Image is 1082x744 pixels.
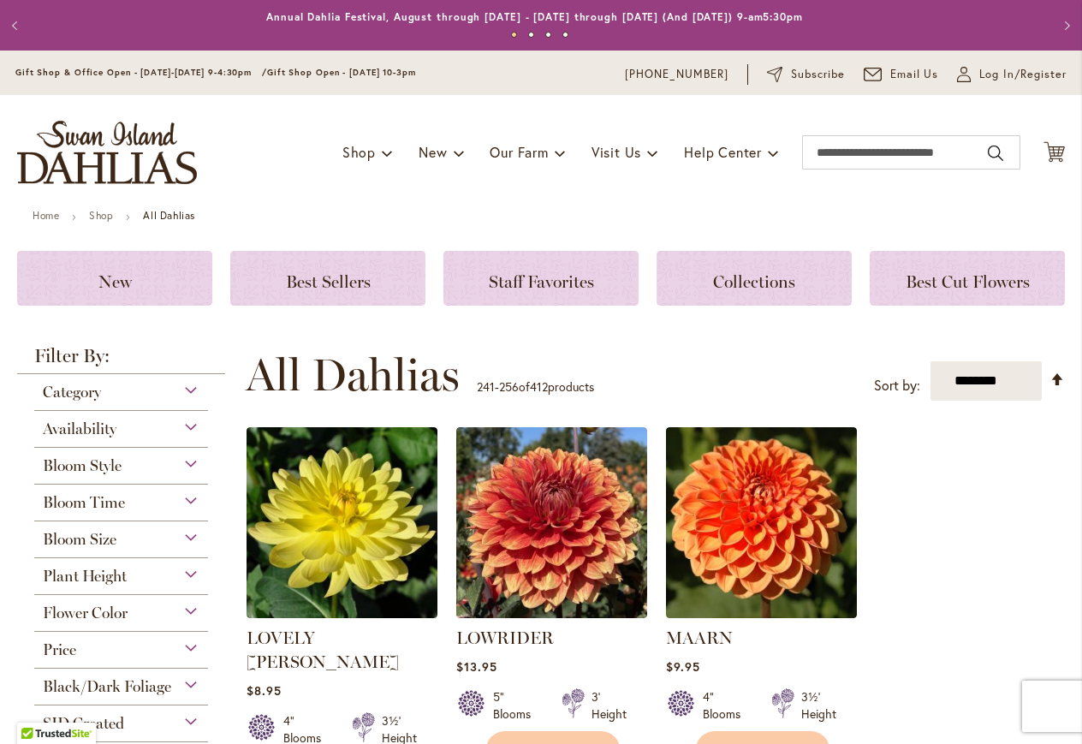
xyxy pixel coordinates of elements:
[342,143,376,161] span: Shop
[801,688,836,723] div: 3½' Height
[43,567,127,586] span: Plant Height
[43,714,124,733] span: SID Created
[713,271,795,292] span: Collections
[791,66,845,83] span: Subscribe
[43,604,128,622] span: Flower Color
[592,688,627,723] div: 3' Height
[493,688,541,723] div: 5" Blooms
[957,66,1067,83] a: Log In/Register
[490,143,548,161] span: Our Farm
[98,271,132,292] span: New
[666,628,733,648] a: MAARN
[684,143,762,161] span: Help Center
[1048,9,1082,43] button: Next
[43,640,76,659] span: Price
[657,251,852,306] a: Collections
[17,121,197,184] a: store logo
[266,10,803,23] a: Annual Dahlia Festival, August through [DATE] - [DATE] through [DATE] (And [DATE]) 9-am5:30pm
[870,251,1065,306] a: Best Cut Flowers
[247,628,399,672] a: LOVELY [PERSON_NAME]
[511,32,517,38] button: 1 of 4
[477,378,495,395] span: 241
[247,605,437,622] a: LOVELY RITA
[666,605,857,622] a: MAARN
[43,456,122,475] span: Bloom Style
[419,143,447,161] span: New
[247,682,282,699] span: $8.95
[530,378,548,395] span: 412
[43,420,116,438] span: Availability
[456,628,554,648] a: LOWRIDER
[545,32,551,38] button: 3 of 4
[43,530,116,549] span: Bloom Size
[592,143,641,161] span: Visit Us
[17,251,212,306] a: New
[874,370,920,402] label: Sort by:
[230,251,425,306] a: Best Sellers
[43,383,101,402] span: Category
[246,349,460,401] span: All Dahlias
[562,32,568,38] button: 4 of 4
[703,688,751,723] div: 4" Blooms
[33,209,59,222] a: Home
[666,427,857,618] img: MAARN
[43,677,171,696] span: Black/Dark Foliage
[443,251,639,306] a: Staff Favorites
[456,427,647,618] img: Lowrider
[456,658,497,675] span: $13.95
[767,66,845,83] a: Subscribe
[143,209,195,222] strong: All Dahlias
[528,32,534,38] button: 2 of 4
[489,271,594,292] span: Staff Favorites
[890,66,939,83] span: Email Us
[43,493,125,512] span: Bloom Time
[15,67,267,78] span: Gift Shop & Office Open - [DATE]-[DATE] 9-4:30pm /
[625,66,728,83] a: [PHONE_NUMBER]
[906,271,1030,292] span: Best Cut Flowers
[666,658,700,675] span: $9.95
[267,67,416,78] span: Gift Shop Open - [DATE] 10-3pm
[499,378,519,395] span: 256
[477,373,594,401] p: - of products
[286,271,371,292] span: Best Sellers
[89,209,113,222] a: Shop
[247,427,437,618] img: LOVELY RITA
[456,605,647,622] a: Lowrider
[979,66,1067,83] span: Log In/Register
[17,347,225,374] strong: Filter By:
[864,66,939,83] a: Email Us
